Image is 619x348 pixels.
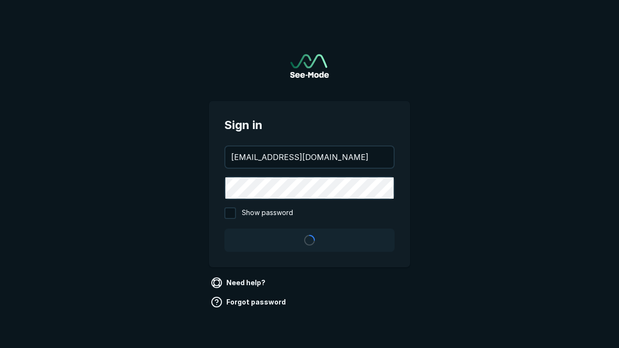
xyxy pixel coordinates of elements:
a: Need help? [209,275,269,290]
span: Show password [242,207,293,219]
a: Forgot password [209,294,290,310]
img: See-Mode Logo [290,54,329,78]
span: Sign in [224,116,395,134]
a: Go to sign in [290,54,329,78]
input: your@email.com [225,146,394,168]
